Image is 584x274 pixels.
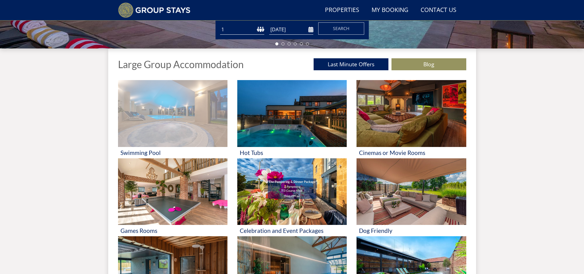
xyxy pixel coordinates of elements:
[314,58,388,70] a: Last Minute Offers
[357,158,466,225] img: 'Dog Friendly' - Large Group Accommodation Holiday Ideas
[237,80,347,158] a: 'Hot Tubs' - Large Group Accommodation Holiday Ideas Hot Tubs
[240,149,344,156] h3: Hot Tubs
[118,158,227,237] a: 'Games Rooms' - Large Group Accommodation Holiday Ideas Games Rooms
[120,149,225,156] h3: Swimming Pool
[118,80,227,158] a: 'Swimming Pool' - Large Group Accommodation Holiday Ideas Swimming Pool
[357,158,466,237] a: 'Dog Friendly' - Large Group Accommodation Holiday Ideas Dog Friendly
[323,3,362,17] a: Properties
[237,158,347,225] img: 'Celebration and Event Packages' - Large Group Accommodation Holiday Ideas
[333,25,349,31] span: Search
[118,59,244,70] h1: Large Group Accommodation
[120,227,225,234] h3: Games Rooms
[418,3,459,17] a: Contact Us
[357,80,466,158] a: 'Cinemas or Movie Rooms' - Large Group Accommodation Holiday Ideas Cinemas or Movie Rooms
[391,58,466,70] a: Blog
[237,158,347,237] a: 'Celebration and Event Packages' - Large Group Accommodation Holiday Ideas Celebration and Event ...
[237,80,347,147] img: 'Hot Tubs' - Large Group Accommodation Holiday Ideas
[318,22,364,35] button: Search
[359,149,464,156] h3: Cinemas or Movie Rooms
[118,2,191,18] img: Group Stays
[357,80,466,147] img: 'Cinemas or Movie Rooms' - Large Group Accommodation Holiday Ideas
[369,3,411,17] a: My Booking
[118,80,227,147] img: 'Swimming Pool' - Large Group Accommodation Holiday Ideas
[359,227,464,234] h3: Dog Friendly
[240,227,344,234] h3: Celebration and Event Packages
[118,158,227,225] img: 'Games Rooms' - Large Group Accommodation Holiday Ideas
[269,25,313,35] input: Arrival Date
